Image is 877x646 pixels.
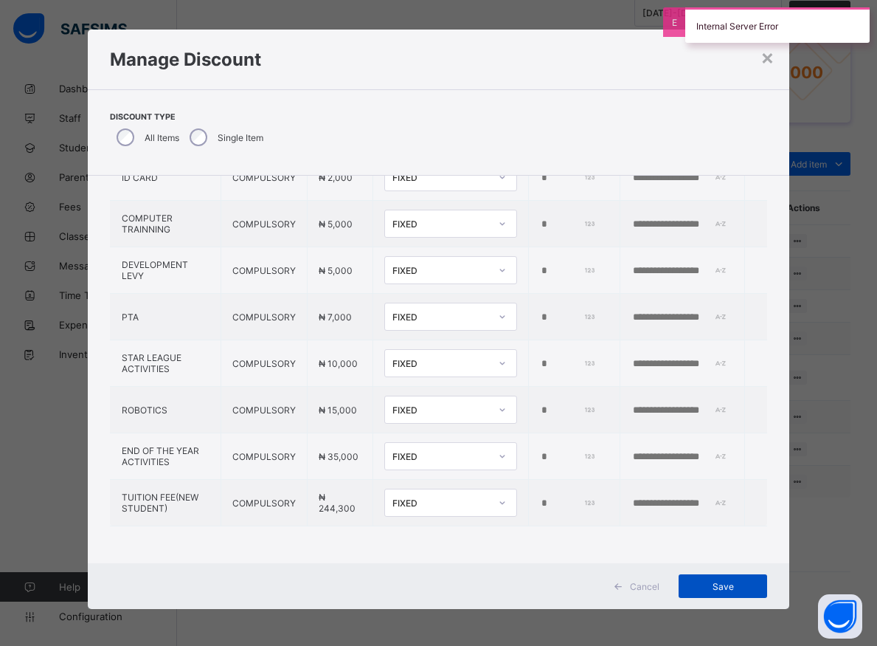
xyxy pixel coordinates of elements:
[221,201,307,247] td: COMPULSORY
[690,581,756,592] span: Save
[319,358,358,369] span: ₦ 10,000
[110,294,221,340] td: PTA
[319,405,357,416] span: ₦ 15,000
[110,112,267,122] span: Discount Type
[392,358,490,369] div: FIXED
[630,581,659,592] span: Cancel
[221,480,307,526] td: COMPULSORY
[110,247,221,294] td: DEVELOPMENT LEVY
[110,340,221,387] td: STAR LEAGUE ACTIVITIES
[392,312,490,323] div: FIXED
[110,154,221,201] td: ID CARD
[319,492,356,514] span: ₦ 244,300
[392,405,490,416] div: FIXED
[221,340,307,387] td: COMPULSORY
[319,172,353,183] span: ₦ 2,000
[110,201,221,247] td: COMPUTER TRAINNING
[392,451,490,462] div: FIXED
[110,387,221,433] td: ROBOTICS
[685,7,870,43] div: Internal Server Error
[319,451,358,462] span: ₦ 35,000
[221,247,307,294] td: COMPULSORY
[221,387,307,433] td: COMPULSORY
[392,219,490,230] div: FIXED
[392,172,490,183] div: FIXED
[221,294,307,340] td: COMPULSORY
[760,44,774,69] div: ×
[319,312,352,323] span: ₦ 7,000
[818,594,862,639] button: Open asap
[392,265,490,276] div: FIXED
[319,219,353,230] span: ₦ 5,000
[392,498,490,509] div: FIXED
[110,480,221,526] td: TUITION FEE(NEW STUDENT)
[221,154,307,201] td: COMPULSORY
[218,132,263,143] label: Single Item
[319,265,353,276] span: ₦ 5,000
[110,49,767,70] h1: Manage Discount
[221,433,307,480] td: COMPULSORY
[110,433,221,480] td: END OF THE YEAR ACTIVITIES
[145,132,179,143] label: All Items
